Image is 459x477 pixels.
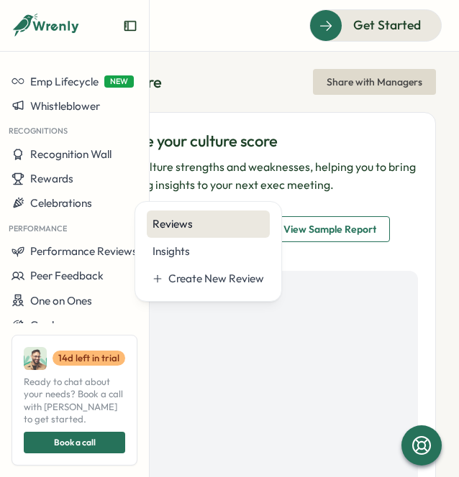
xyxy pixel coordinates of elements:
[30,269,104,282] span: Peer Feedback
[30,294,92,307] span: One on Ones
[30,318,59,332] span: Goals
[87,158,418,194] p: Spot your culture strengths and weaknesses, helping you to bring jaw dropping insights to your ne...
[30,172,73,185] span: Rewards
[30,147,112,161] span: Recognition Wall
[104,75,134,88] span: NEW
[327,70,422,94] span: Share with Managers
[30,244,137,258] span: Performance Reviews
[30,75,99,88] span: Emp Lifecycle
[24,376,125,426] span: Ready to chat about your needs? Book a call with [PERSON_NAME] to get started.
[87,130,418,152] h2: Calculate your culture score
[24,432,125,453] button: Book a call
[147,238,270,265] a: Insights
[153,244,264,259] div: Insights
[30,99,100,113] span: Whistleblower
[30,196,92,210] span: Celebrations
[168,271,264,287] div: Create New Review
[353,16,421,34] span: Get Started
[309,9,442,41] button: Get Started
[54,432,96,453] span: Book a call
[24,347,47,370] img: Ali Khan
[147,265,270,292] button: Create New Review
[283,217,376,241] span: View Sample Report
[313,69,436,95] button: Share with Managers
[270,216,390,242] button: View Sample Report
[53,351,125,366] a: 14d left in trial
[123,19,137,33] button: Expand sidebar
